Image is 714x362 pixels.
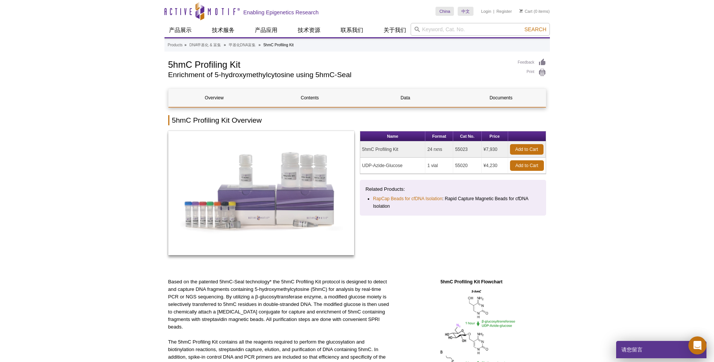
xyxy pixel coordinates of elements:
[168,115,546,125] h2: 5hmC Profiling Kit Overview
[482,158,508,174] td: ¥4,230
[425,158,453,174] td: 1 vial
[360,89,451,107] a: Data
[336,23,368,37] a: 联系我们
[440,279,502,284] strong: 5hmC Profiling Kit Flowchart
[518,58,546,67] a: Feedback
[189,42,221,49] a: DNA甲基化 & 富集
[455,89,547,107] a: Documents
[519,9,533,14] a: Cart
[482,141,508,158] td: ¥7,930
[518,68,546,77] a: Print
[482,131,508,141] th: Price
[522,26,548,33] button: Search
[168,42,183,49] a: Products
[510,144,543,155] a: Add to Cart
[373,195,442,202] a: RapCap Beads for cfDNA Isolation
[425,131,453,141] th: Format
[207,23,239,37] a: 技术服务
[168,131,355,255] img: 5hmC Profiling Kit
[496,9,512,14] a: Register
[259,43,261,47] li: »
[263,43,294,47] li: 5hmC Profiling Kit
[169,89,260,107] a: Overview
[453,131,481,141] th: Cat No.
[493,7,495,16] li: |
[168,278,391,331] p: Based on the patented 5hmC-Seal technology* the 5hmC Profiling Kit protocol is designed to detect...
[510,160,544,171] a: Add to Cart
[481,9,491,14] a: Login
[184,43,187,47] li: »
[224,43,226,47] li: »
[360,158,425,174] td: UDP-Azide-Glucose
[250,23,282,37] a: 产品应用
[524,26,546,32] span: Search
[168,71,510,78] h2: Enrichment of 5-hydroxymethylcytosine using 5hmC-Seal
[244,9,319,16] h2: Enabling Epigenetics Research
[435,7,454,16] a: China
[379,23,411,37] a: 关于我们
[293,23,325,37] a: 技术资源
[458,7,473,16] a: 中文
[688,336,706,354] div: Open Intercom Messenger
[373,195,534,210] li: : Rapid Capture Magnetic Beads for cfDNA Isolation
[264,89,356,107] a: Contents
[411,23,550,36] input: Keyword, Cat. No.
[453,141,481,158] td: 55023
[360,131,425,141] th: Name
[365,186,540,193] p: Related Products:
[519,7,550,16] li: (0 items)
[168,58,510,70] h1: 5hmC Profiling Kit
[360,141,425,158] td: 5hmC Profiling Kit
[229,42,256,49] a: 甲基化DNA富集
[519,9,523,13] img: Your Cart
[621,341,642,358] span: 请您留言
[425,141,453,158] td: 24 rxns
[453,158,481,174] td: 55020
[164,23,196,37] a: 产品展示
